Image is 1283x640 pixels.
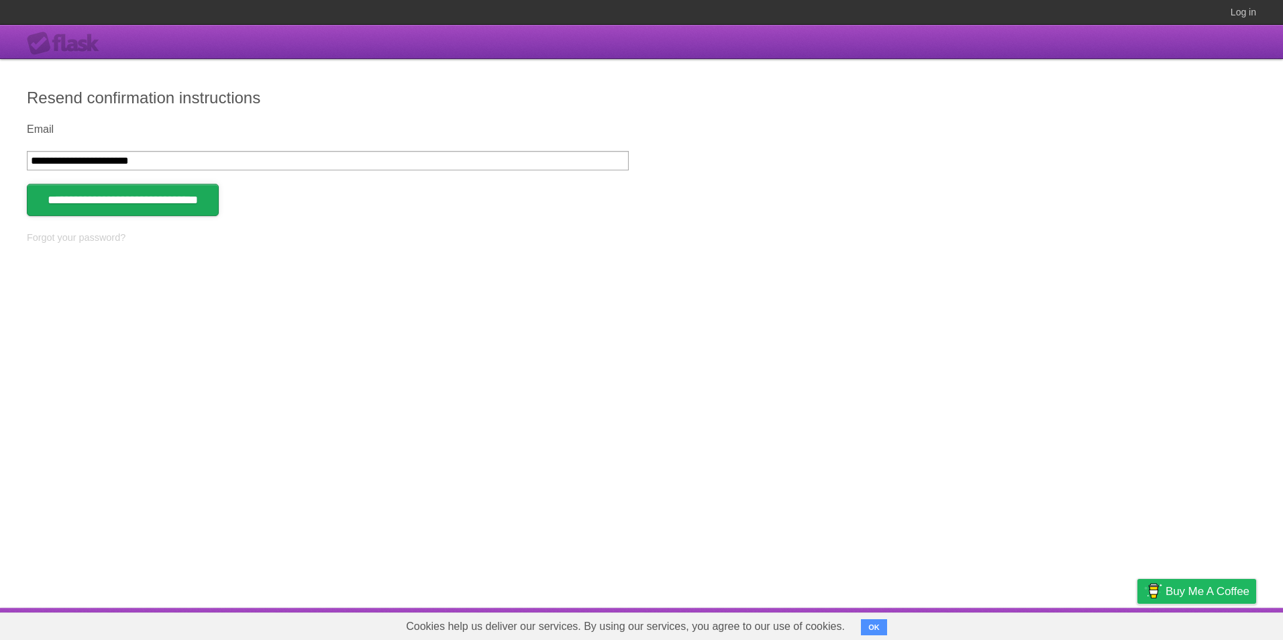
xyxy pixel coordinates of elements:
img: Buy me a coffee [1144,580,1162,602]
a: Developers [1003,611,1058,637]
div: Flask [27,32,107,56]
button: OK [861,619,887,635]
a: Suggest a feature [1172,611,1256,637]
span: Cookies help us deliver our services. By using our services, you agree to our use of cookies. [393,613,858,640]
a: Buy me a coffee [1137,579,1256,604]
a: Privacy [1120,611,1155,637]
label: Email [27,123,629,136]
a: Terms [1074,611,1104,637]
h2: Resend confirmation instructions [27,86,1256,110]
a: Forgot your password? [27,232,125,243]
span: Buy me a coffee [1166,580,1249,603]
a: About [959,611,987,637]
